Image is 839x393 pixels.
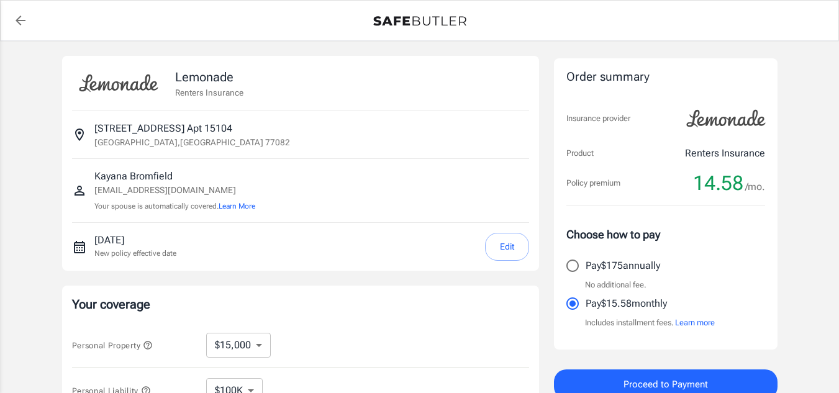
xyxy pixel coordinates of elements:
p: New policy effective date [94,248,176,259]
div: Order summary [566,68,765,86]
img: Lemonade [72,66,165,101]
p: Product [566,147,594,160]
span: Personal Property [72,341,153,350]
a: back to quotes [8,8,33,33]
p: [DATE] [94,233,176,248]
p: Lemonade [175,68,243,86]
p: [EMAIL_ADDRESS][DOMAIN_NAME] [94,184,255,197]
p: Kayana Bromfield [94,169,255,184]
svg: New policy start date [72,240,87,255]
p: Your coverage [72,296,529,313]
p: Your spouse is automatically covered. [94,201,255,212]
p: Insurance provider [566,112,630,125]
p: Renters Insurance [685,146,765,161]
p: [STREET_ADDRESS] Apt 15104 [94,121,232,136]
button: Learn more [675,317,715,329]
span: /mo. [745,178,765,196]
p: Pay $15.58 monthly [586,296,667,311]
p: Includes installment fees. [585,317,715,329]
span: 14.58 [693,171,743,196]
p: Policy premium [566,177,620,189]
button: Learn More [219,201,255,212]
p: Renters Insurance [175,86,243,99]
span: Proceed to Payment [624,376,708,392]
p: Pay $175 annually [586,258,660,273]
svg: Insured person [72,183,87,198]
p: No additional fee. [585,279,646,291]
svg: Insured address [72,127,87,142]
button: Edit [485,233,529,261]
img: Lemonade [679,101,773,136]
img: Back to quotes [373,16,466,26]
p: [GEOGRAPHIC_DATA] , [GEOGRAPHIC_DATA] 77082 [94,136,290,148]
p: Choose how to pay [566,226,765,243]
button: Personal Property [72,338,153,353]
